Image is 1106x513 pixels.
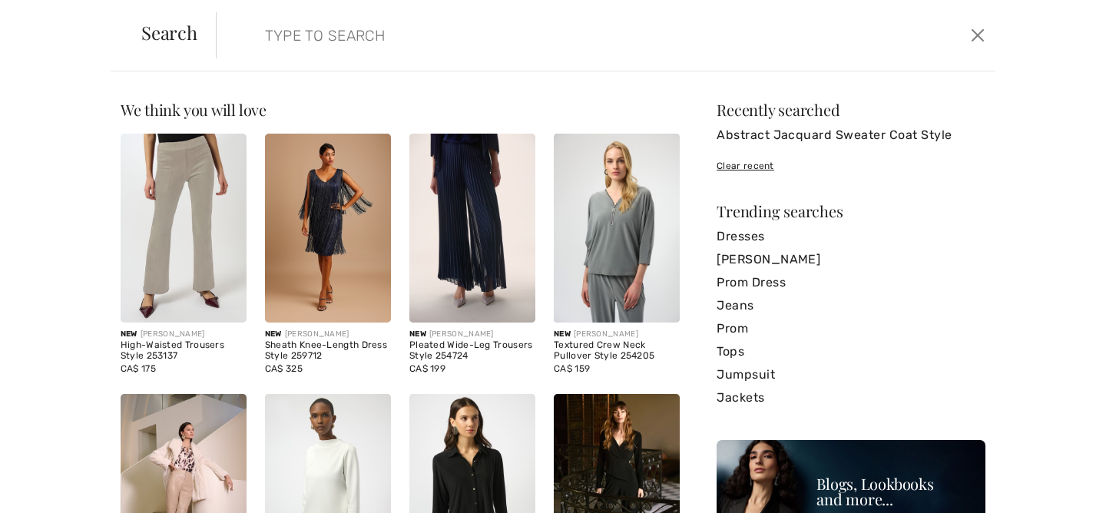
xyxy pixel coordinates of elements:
a: Prom [717,317,985,340]
div: Sheath Knee-Length Dress Style 259712 [265,340,391,362]
span: CA$ 175 [121,363,156,374]
span: We think you will love [121,99,267,120]
div: [PERSON_NAME] [121,329,247,340]
div: Recently searched [717,102,985,117]
img: Pleated Wide-Leg Trousers Style 254724. Midnight Blue [409,134,535,323]
span: CA$ 325 [265,363,303,374]
span: CA$ 199 [409,363,445,374]
div: Trending searches [717,204,985,219]
span: CA$ 159 [554,363,590,374]
span: Search [141,23,197,41]
a: [PERSON_NAME] [717,248,985,271]
a: Prom Dress [717,271,985,294]
img: High-Waisted Trousers Style 253137. Black [121,134,247,323]
div: [PERSON_NAME] [265,329,391,340]
span: New [265,329,282,339]
a: Jeans [717,294,985,317]
a: Dresses [717,225,985,248]
div: High-Waisted Trousers Style 253137 [121,340,247,362]
span: Help [35,11,67,25]
button: Close [966,23,989,48]
a: Abstract Jacquard Sweater Coat Style [717,124,985,147]
a: Jackets [717,386,985,409]
input: TYPE TO SEARCH [253,12,788,58]
span: New [554,329,571,339]
a: Tops [717,340,985,363]
div: Textured Crew Neck Pullover Style 254205 [554,340,680,362]
div: Pleated Wide-Leg Trousers Style 254724 [409,340,535,362]
span: New [121,329,137,339]
div: Clear recent [717,159,985,173]
div: [PERSON_NAME] [554,329,680,340]
div: [PERSON_NAME] [409,329,535,340]
img: Textured Crew Neck Pullover Style 254205. Grey melange [554,134,680,323]
a: Jumpsuit [717,363,985,386]
img: Sheath Knee-Length Dress Style 259712. Navy [265,134,391,323]
span: New [409,329,426,339]
div: Blogs, Lookbooks and more... [816,476,978,507]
